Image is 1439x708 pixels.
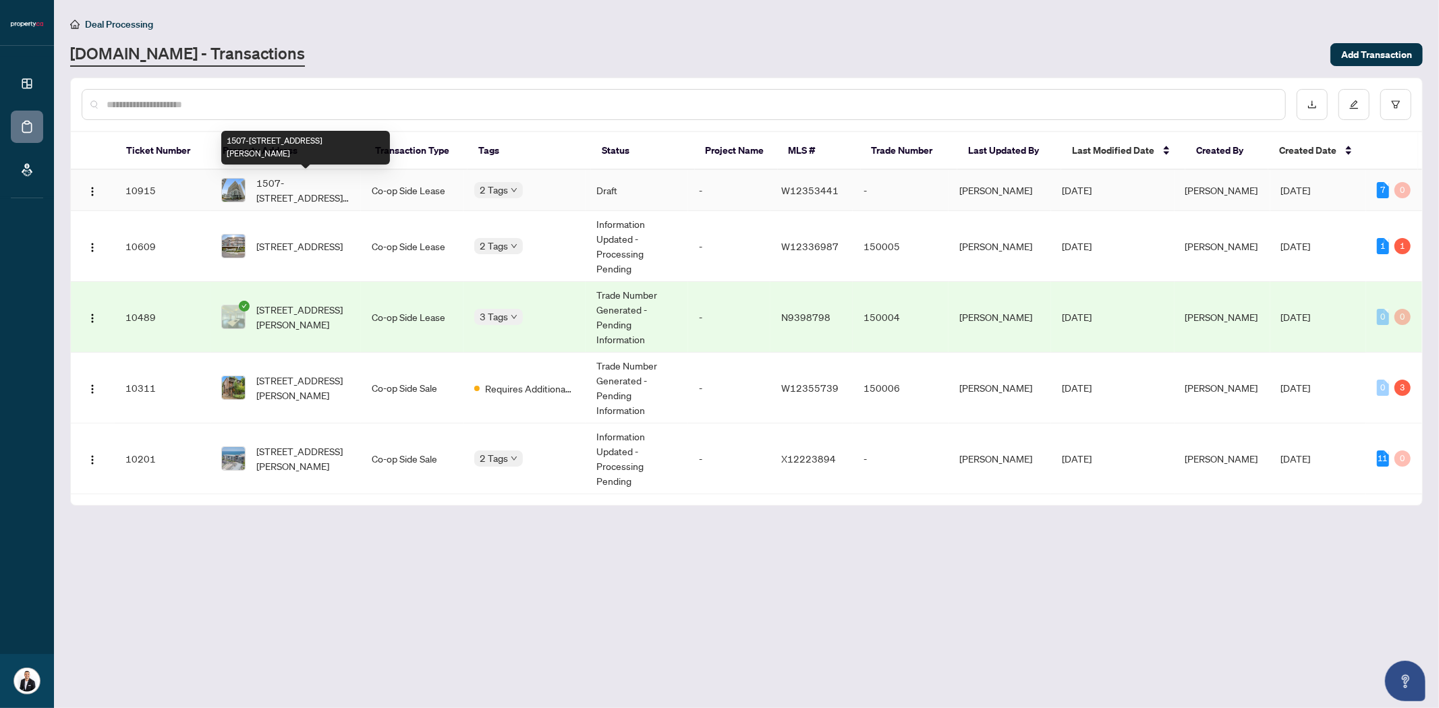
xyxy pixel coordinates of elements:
td: - [688,353,770,423]
td: Information Updated - Processing Pending [586,423,688,494]
span: down [511,314,517,320]
th: Last Modified Date [1061,132,1186,170]
button: Logo [82,377,103,399]
button: download [1297,89,1328,120]
td: - [688,170,770,211]
td: 150005 [853,211,949,282]
span: [DATE] [1281,240,1311,252]
span: [STREET_ADDRESS][PERSON_NAME] [256,373,350,403]
img: thumbnail-img [222,179,245,202]
span: [PERSON_NAME] [1185,452,1258,465]
span: down [511,243,517,249]
div: 1 [1394,238,1411,254]
span: [STREET_ADDRESS] [256,239,343,254]
span: home [70,20,80,29]
img: Logo [87,454,98,465]
td: 10489 [115,282,210,353]
button: Add Transaction [1330,43,1423,66]
span: [PERSON_NAME] [1185,240,1258,252]
th: MLS # [778,132,861,170]
img: Profile Icon [14,668,40,694]
div: 1507-[STREET_ADDRESS][PERSON_NAME] [221,131,390,165]
th: Status [591,132,695,170]
span: 1507-[STREET_ADDRESS][PERSON_NAME] [256,175,350,205]
span: filter [1391,100,1401,109]
th: Created By [1185,132,1268,170]
td: 150004 [853,282,949,353]
td: - [688,282,770,353]
td: Draft [586,170,688,211]
img: thumbnail-img [222,376,245,399]
span: check-circle [239,301,250,312]
div: 7 [1377,182,1389,198]
span: X12223894 [781,452,836,465]
td: - [853,423,949,494]
span: [STREET_ADDRESS][PERSON_NAME] [256,302,350,332]
th: Transaction Type [364,132,468,170]
img: Logo [87,186,98,197]
td: Trade Number Generated - Pending Information [586,353,688,423]
div: 1 [1377,238,1389,254]
button: Logo [82,179,103,201]
td: 10915 [115,170,210,211]
span: W12336987 [781,240,839,252]
div: 0 [1394,309,1411,325]
img: thumbnail-img [222,447,245,470]
th: Tags [468,132,590,170]
th: Created Date [1268,132,1365,170]
span: [DATE] [1062,184,1092,196]
th: Property Address [212,132,364,170]
a: [DOMAIN_NAME] - Transactions [70,42,305,67]
td: Co-op Side Sale [361,423,463,494]
span: 2 Tags [480,182,508,198]
span: [DATE] [1281,311,1311,323]
div: 0 [1377,309,1389,325]
td: 10201 [115,423,210,494]
th: Ticket Number [115,132,213,170]
span: 3 Tags [480,309,508,324]
span: Add Transaction [1341,44,1412,65]
span: [DATE] [1062,240,1092,252]
div: 0 [1377,380,1389,396]
img: Logo [87,313,98,324]
div: 0 [1394,182,1411,198]
span: Last Modified Date [1072,143,1154,158]
div: 11 [1377,450,1389,467]
span: [PERSON_NAME] [1185,382,1258,394]
button: Logo [82,448,103,469]
td: 10609 [115,211,210,282]
span: download [1307,100,1317,109]
span: [PERSON_NAME] [1185,311,1258,323]
span: W12353441 [781,184,839,196]
td: - [853,170,949,211]
img: Logo [87,242,98,253]
th: Project Name [695,132,778,170]
span: [DATE] [1281,382,1311,394]
td: Co-op Side Sale [361,353,463,423]
span: Requires Additional Docs [485,381,573,396]
span: [DATE] [1281,184,1311,196]
button: edit [1338,89,1370,120]
span: edit [1349,100,1359,109]
td: Co-op Side Lease [361,211,463,282]
td: - [688,423,770,494]
td: 10311 [115,353,210,423]
th: Last Updated By [957,132,1061,170]
span: Deal Processing [85,18,153,30]
td: Trade Number Generated - Pending Information [586,282,688,353]
span: 2 Tags [480,450,508,466]
td: 150006 [853,353,949,423]
img: Logo [87,384,98,394]
th: Trade Number [861,132,958,170]
span: down [511,187,517,194]
button: Logo [82,306,103,328]
span: down [511,455,517,462]
span: [DATE] [1062,382,1092,394]
span: [DATE] [1062,452,1092,465]
button: Logo [82,235,103,257]
td: [PERSON_NAME] [949,170,1051,211]
img: logo [11,20,43,28]
span: 2 Tags [480,238,508,254]
span: [PERSON_NAME] [1185,184,1258,196]
span: [DATE] [1062,311,1092,323]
